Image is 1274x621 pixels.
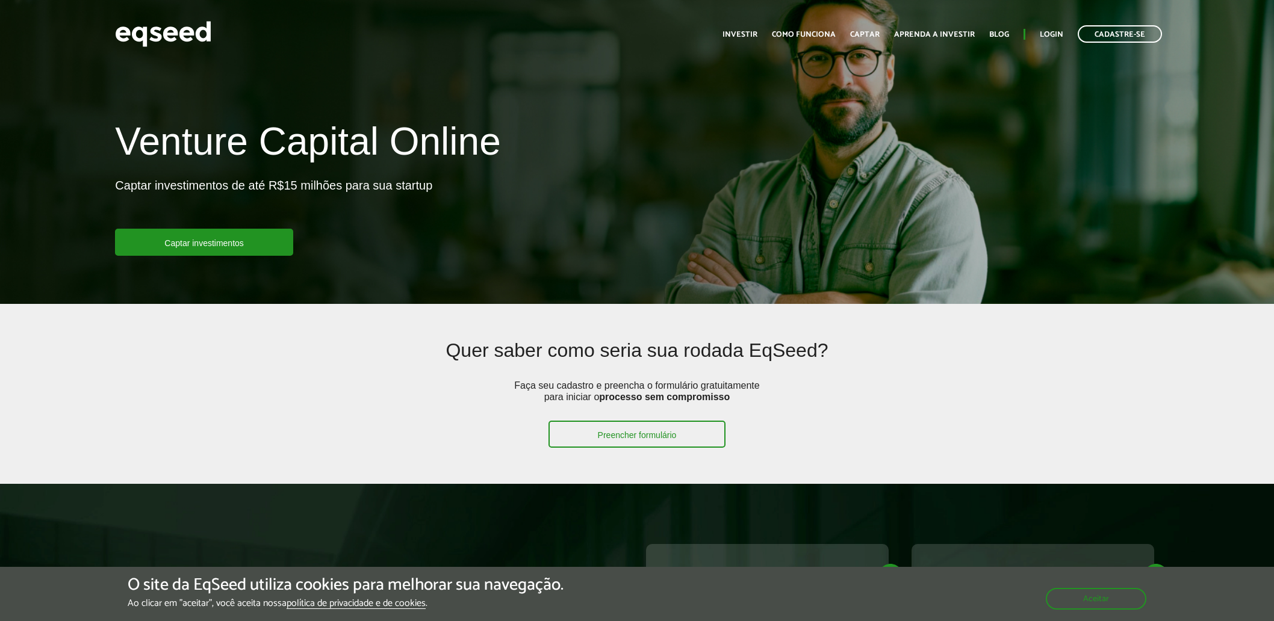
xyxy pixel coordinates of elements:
[599,392,730,402] strong: processo sem compromisso
[1046,588,1146,610] button: Aceitar
[1040,31,1063,39] a: Login
[115,120,500,168] h1: Venture Capital Online
[722,31,757,39] a: Investir
[658,566,877,589] p: nas negociações
[850,31,880,39] a: Captar
[772,31,836,39] a: Como funciona
[115,18,211,50] img: EqSeed
[1078,25,1162,43] a: Cadastre-se
[115,178,432,229] p: Captar investimentos de até R$15 milhões para sua startup
[128,598,564,609] p: Ao clicar em "aceitar", você aceita nossa .
[115,229,293,256] a: Captar investimentos
[287,599,426,609] a: política de privacidade e de cookies
[989,31,1009,39] a: Blog
[128,576,564,595] h5: O site da EqSeed utiliza cookies para melhorar sua navegação.
[222,340,1053,379] h2: Quer saber como seria sua rodada EqSeed?
[924,566,1142,589] p: Smart Money com e executivos de grandes empresas
[894,31,975,39] a: Aprenda a investir
[724,566,810,576] strong: Sem perder meses
[548,421,726,448] a: Preencher formulário
[511,380,763,421] p: Faça seu cadastro e preencha o formulário gratuitamente para iniciar o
